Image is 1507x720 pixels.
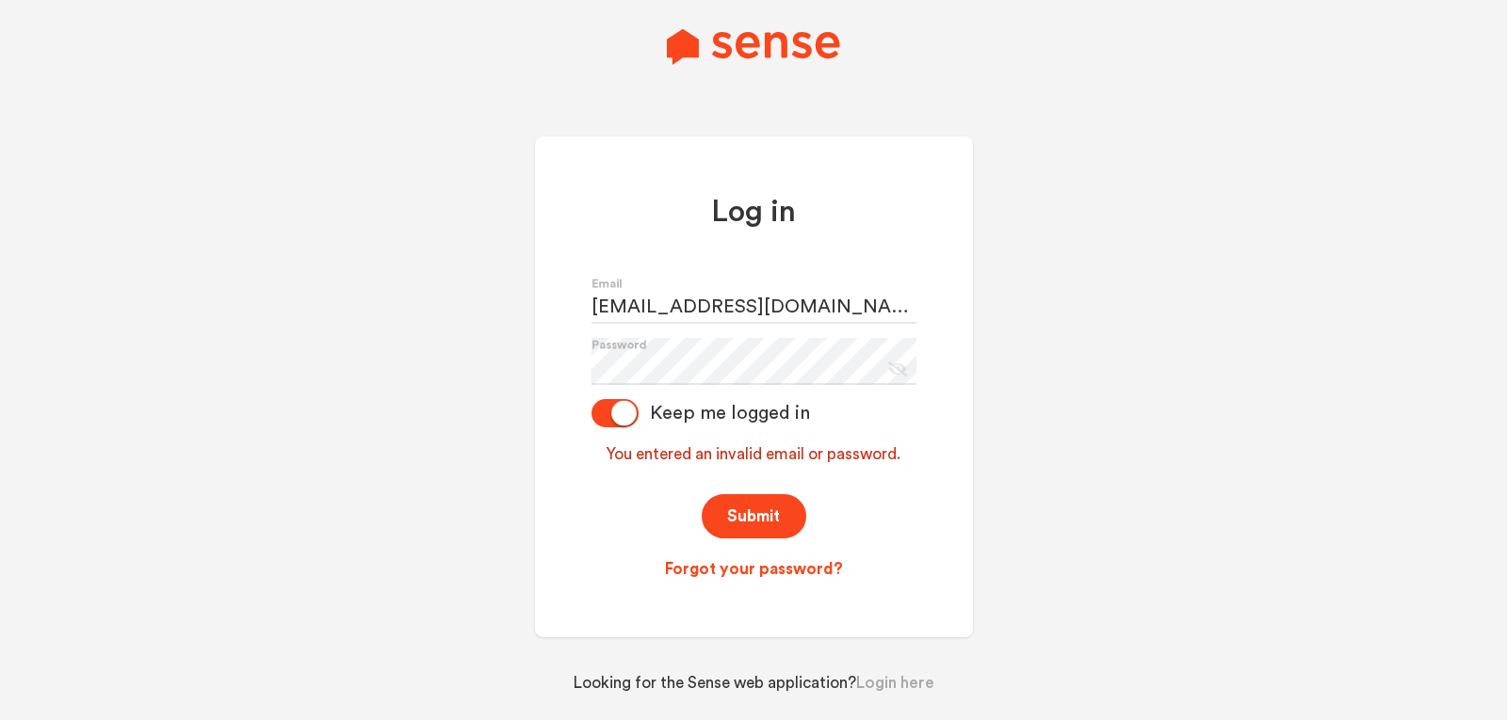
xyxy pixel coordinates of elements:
a: Forgot your password? [591,558,916,581]
div: Looking for the Sense web application? [529,656,978,695]
a: Login here [856,675,934,691]
div: Keep me logged in [639,402,810,424]
h1: Log in [591,193,916,232]
button: Submit [702,494,806,538]
div: You entered an invalid email or password. [591,443,916,466]
img: Sense Logo [667,28,839,64]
